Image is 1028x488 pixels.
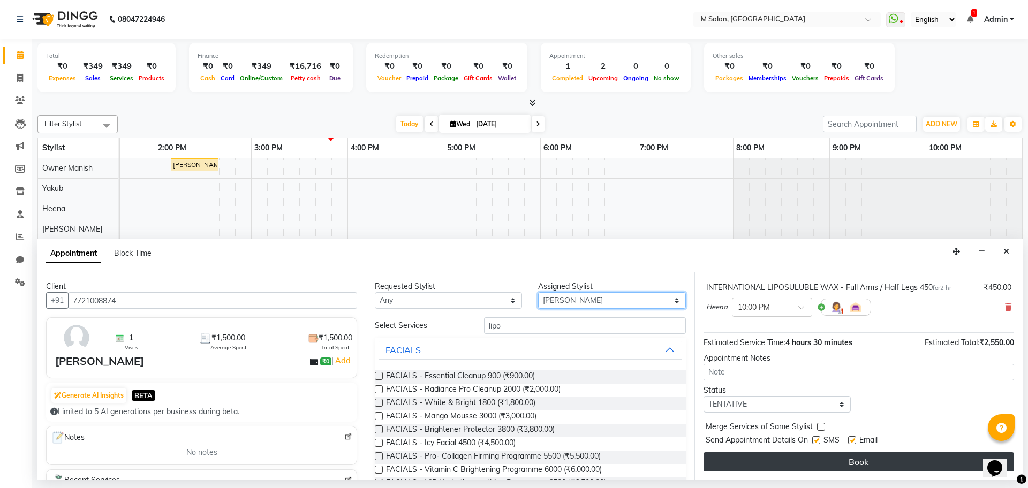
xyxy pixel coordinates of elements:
div: ₹0 [198,60,218,73]
div: [PERSON_NAME] [55,353,144,369]
div: Appointment [549,51,682,60]
span: ₹1,500.00 [319,332,352,344]
span: Online/Custom [237,74,285,82]
a: 2:00 PM [155,140,189,156]
a: 6:00 PM [541,140,575,156]
div: ₹0 [218,60,237,73]
div: Redemption [375,51,519,60]
span: No show [651,74,682,82]
span: FACIALS - Radiance Pro Cleanup 2000 (₹2,000.00) [386,384,561,397]
span: ADD NEW [926,120,957,128]
span: [PERSON_NAME] [42,224,102,234]
a: 5:00 PM [444,140,478,156]
div: Assigned Stylist [538,281,685,292]
span: FACIALS - Vitamin C Brightening Programme 6000 (₹6,000.00) [386,464,602,477]
div: ₹0 [852,60,886,73]
img: logo [27,4,101,34]
span: Heena [42,204,65,213]
div: Status [704,385,851,396]
div: ₹0 [136,60,167,73]
span: FACIALS - Essential Cleanup 900 (₹900.00) [386,370,535,384]
input: Search by Name/Mobile/Email/Code [68,292,357,309]
span: Visits [125,344,138,352]
span: Email [859,434,878,448]
div: ₹16,716 [285,60,326,73]
div: ₹0 [821,60,852,73]
a: 4:00 PM [348,140,382,156]
span: Owner Manish [42,163,93,173]
div: Appointment Notes [704,353,1014,364]
b: 08047224946 [118,4,165,34]
div: ₹349 [107,60,136,73]
span: Prepaid [404,74,431,82]
span: Filter Stylist [44,119,82,128]
span: 1 [971,9,977,17]
a: 1 [967,14,973,24]
span: Stylist [42,143,65,152]
span: SMS [823,434,840,448]
div: 0 [621,60,651,73]
div: ₹0 [495,60,519,73]
span: Products [136,74,167,82]
button: ADD NEW [923,117,960,132]
img: avatar [61,322,92,353]
div: FACIALS [385,344,421,356]
button: +91 [46,292,69,309]
button: Close [999,243,1014,260]
div: ₹0 [326,60,344,73]
div: ₹0 [431,60,461,73]
span: Expenses [46,74,79,82]
span: Block Time [114,248,152,258]
a: 9:00 PM [830,140,864,156]
span: Due [327,74,343,82]
a: 7:00 PM [637,140,671,156]
img: Interior.png [849,301,862,314]
span: FACIALS - Icy Facial 4500 (₹4,500.00) [386,437,516,451]
span: Prepaids [821,74,852,82]
span: | [331,354,352,367]
a: Add [334,354,352,367]
span: Card [218,74,237,82]
div: ₹0 [461,60,495,73]
div: Limited to 5 AI generations per business during beta. [50,406,353,417]
span: Notes [51,431,85,445]
span: Estimated Service Time: [704,338,785,347]
span: Wed [448,120,473,128]
span: Services [107,74,136,82]
a: 8:00 PM [734,140,767,156]
span: Packages [713,74,746,82]
span: Today [396,116,423,132]
span: Appointment [46,244,101,263]
span: 4 hours 30 minutes [785,338,852,347]
span: Vouchers [789,74,821,82]
div: [PERSON_NAME] more, TK03, 02:10 PM-02:40 PM, NANOSHINE LUXURY TREATMENT - Medium 9000 [172,160,217,170]
span: Recent Services [51,474,120,487]
button: FACIALS [379,340,681,360]
span: Memberships [746,74,789,82]
div: Select Services [367,320,475,331]
span: No notes [186,447,217,458]
div: 1 [549,60,586,73]
div: ₹0 [746,60,789,73]
span: Average Spent [210,344,247,352]
span: Ongoing [621,74,651,82]
span: Completed [549,74,586,82]
span: Gift Cards [852,74,886,82]
span: 1 [129,332,133,344]
span: 2 hr [940,284,951,292]
div: Other sales [713,51,886,60]
span: ₹2,550.00 [979,338,1014,347]
div: ₹0 [789,60,821,73]
div: INTERNATIONAL LIPOSULUBLE WAX - Full Arms / Half Legs 450 [706,282,951,293]
div: Finance [198,51,344,60]
div: 0 [651,60,682,73]
span: Merge Services of Same Stylist [706,421,813,434]
span: Package [431,74,461,82]
span: FACIALS - Brightener Protector 3800 (₹3,800.00) [386,424,555,437]
div: ₹0 [713,60,746,73]
input: 2025-09-03 [473,116,526,132]
input: Search Appointment [823,116,917,132]
span: Gift Cards [461,74,495,82]
span: Estimated Total: [925,338,979,347]
a: 3:00 PM [252,140,285,156]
